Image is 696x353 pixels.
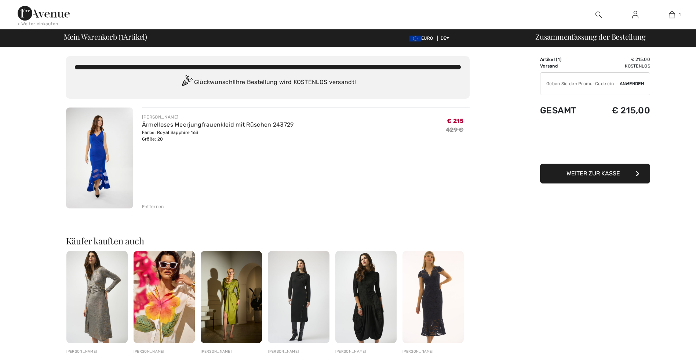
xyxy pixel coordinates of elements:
[335,251,397,343] img: Lässiges Midikleid in A-Linie 253085
[142,121,294,128] a: Ärmelloses Meerjungfrauenkleid mit Rüschen 243729
[566,170,620,177] span: Weiter zur Kasse
[179,75,194,90] img: Congratulation2.svg
[18,6,70,21] img: Avenida 1ère
[402,251,464,343] img: Florale Spitze Bodycon Kleid Stil 251714
[268,251,329,343] img: Formelles Midi-Etui im Stil 254957
[409,36,436,41] span: EURO
[632,10,638,19] img: Meine Infos
[540,98,594,123] td: Gesamt
[540,164,650,183] button: Weiter zur Kasse
[201,251,262,343] img: Formelles Kleid mit Rüschen und V-Ausschnitt Style 253714
[540,63,594,69] td: Versand
[594,98,650,123] td: € 215,00
[66,108,133,208] img: Ärmelloses Meerjungfrauenkleid mit Rüschen 243729
[679,11,681,18] span: 1
[18,21,58,27] div: < Weiter einkaufen
[447,117,464,124] span: € 215
[654,10,690,19] a: 1
[558,57,560,62] span: 1
[626,10,644,19] a: Sign In
[142,114,294,120] div: [PERSON_NAME]
[620,80,644,87] span: Anwenden
[540,56,594,63] td: )
[594,56,650,63] td: € 215,00
[526,33,692,40] div: Zusammenfassung der Bestellung
[142,203,164,210] div: Entfernen
[540,57,560,62] font: Artikel (
[409,36,421,41] img: Euro
[134,251,195,343] img: Langarm-Style mit Blumendruck 251938
[540,73,620,95] input: Promo code
[123,32,147,41] font: Artikel)
[142,130,198,142] font: Farbe: Royal Sapphire 163 Größe: 20
[64,32,121,41] font: Mein Warenkorb (
[66,236,470,245] h2: Käufer kauften auch
[441,36,447,41] font: DE
[194,79,356,85] font: Glückwunsch! Ihre Bestellung wird KOSTENLOS versandt!
[594,63,650,69] td: Kostenlos
[595,10,602,19] img: Durchsuchen Sie die Website
[121,31,123,41] span: 1
[446,126,464,133] s: 429 €
[669,10,675,19] img: Meine Tasche
[66,251,128,343] img: Formelles Wickelkleid mit V-Ausschnitt Style 253285
[540,123,650,161] iframe: PayPal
